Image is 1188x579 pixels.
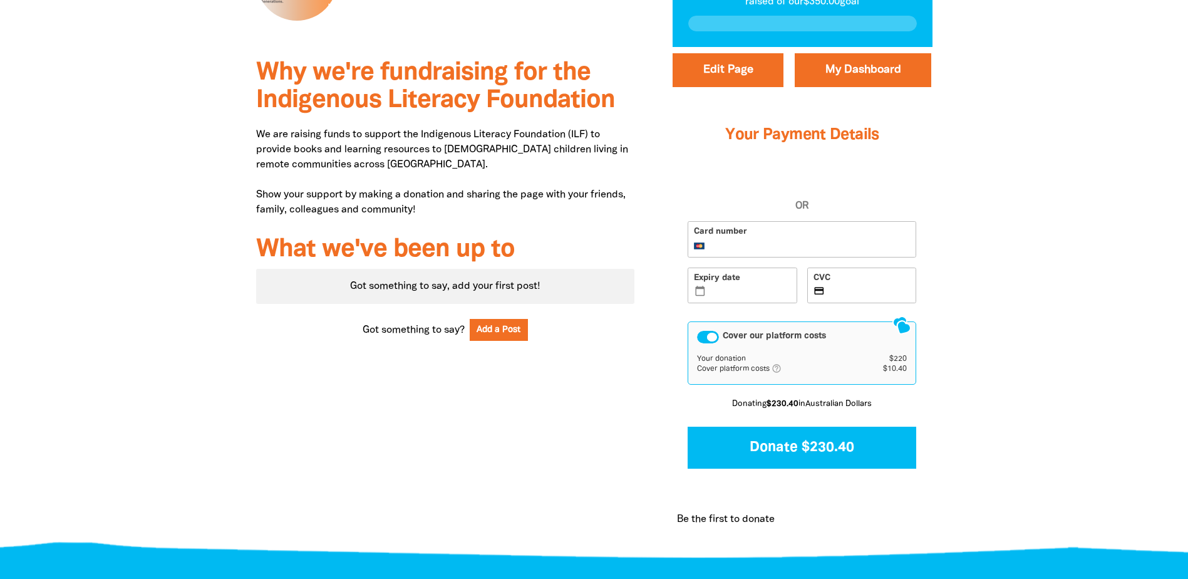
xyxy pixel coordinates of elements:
[694,243,705,249] img: MasterCard
[256,127,635,217] p: We are raising funds to support the Indigenous Literacy Foundation (ILF) to provide books and lea...
[697,354,861,364] td: Your donation
[862,354,907,364] td: $220
[673,53,783,87] button: Edit Page
[256,236,635,264] h3: What we've been up to
[767,400,798,408] b: $230.40
[256,269,635,304] div: Got something to say, add your first post!
[363,323,465,338] span: Got something to say?
[697,363,861,375] td: Cover platform costs
[695,286,706,297] i: calendar_today
[688,110,916,160] h3: Your Payment Details
[672,497,932,542] div: Donation stream
[708,241,910,251] iframe: Secure card number input frame
[708,287,791,298] iframe: Secure expiration date input frame
[814,286,825,297] i: credit_card
[470,319,529,341] button: Add a Post
[677,512,775,527] p: Be the first to donate
[772,363,792,373] i: help_outlined
[688,399,916,411] p: Donating in Australian Dollars
[256,61,615,112] span: Why we're fundraising for the Indigenous Literacy Foundation
[688,170,916,199] iframe: PayPal-paypal
[697,331,719,343] button: Cover our platform costs
[256,269,635,304] div: Paginated content
[862,363,907,375] td: $10.40
[828,287,911,298] iframe: Secure CVC input frame
[688,427,916,469] button: Donate $230.40
[795,53,931,87] a: My Dashboard
[688,199,916,214] span: OR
